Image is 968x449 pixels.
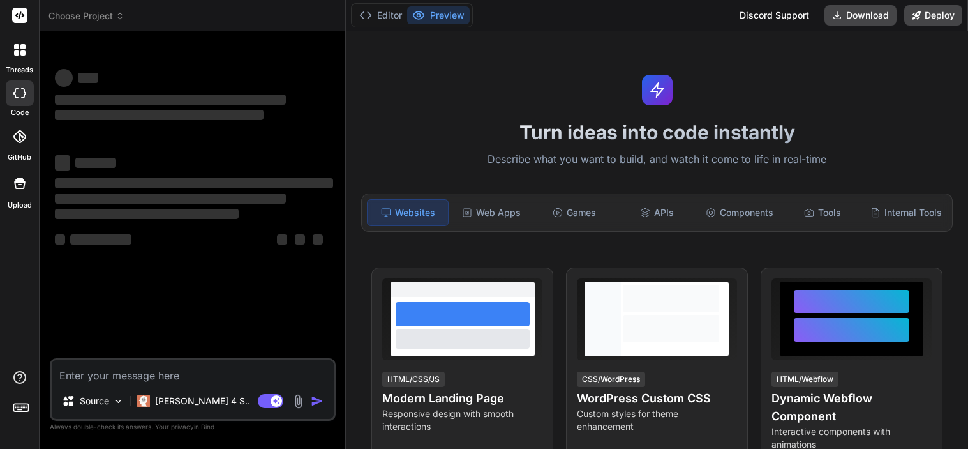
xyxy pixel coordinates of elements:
[534,199,614,226] div: Games
[407,6,470,24] button: Preview
[782,199,863,226] div: Tools
[55,155,70,171] span: ‌
[155,395,250,407] p: [PERSON_NAME] 4 S..
[171,423,194,430] span: privacy
[8,200,32,211] label: Upload
[771,372,838,387] div: HTML/Webflow
[55,209,239,219] span: ‌
[354,151,960,168] p: Describe what you want to build, and watch it come to life in real-time
[55,69,73,87] span: ‌
[55,194,286,204] span: ‌
[8,152,31,163] label: GitHub
[55,95,286,105] span: ‌
[824,5,897,26] button: Download
[451,199,532,226] div: Web Apps
[354,121,960,144] h1: Turn ideas into code instantly
[277,234,287,245] span: ‌
[577,372,645,387] div: CSS/WordPress
[6,65,33,75] label: threads
[865,199,947,226] div: Internal Tools
[354,6,407,24] button: Editor
[367,199,449,226] div: Websites
[577,390,737,407] h4: WordPress Custom CSS
[311,395,324,407] img: icon
[78,73,98,83] span: ‌
[904,5,962,26] button: Deploy
[577,407,737,433] p: Custom styles for theme enhancement
[313,234,323,245] span: ‌
[137,395,150,407] img: Claude 4 Sonnet
[55,110,264,120] span: ‌
[55,234,65,245] span: ‌
[70,234,131,245] span: ‌
[382,372,445,387] div: HTML/CSS/JS
[113,396,124,407] img: Pick Models
[48,10,124,22] span: Choose Project
[732,5,817,26] div: Discord Support
[617,199,697,226] div: APIs
[11,107,29,118] label: code
[75,158,116,168] span: ‌
[382,407,542,433] p: Responsive design with smooth interactions
[699,199,780,226] div: Components
[55,178,333,188] span: ‌
[382,390,542,407] h4: Modern Landing Page
[50,421,336,433] p: Always double-check its answers. Your in Bind
[771,390,932,425] h4: Dynamic Webflow Component
[80,395,109,407] p: Source
[295,234,305,245] span: ‌
[291,394,306,409] img: attachment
